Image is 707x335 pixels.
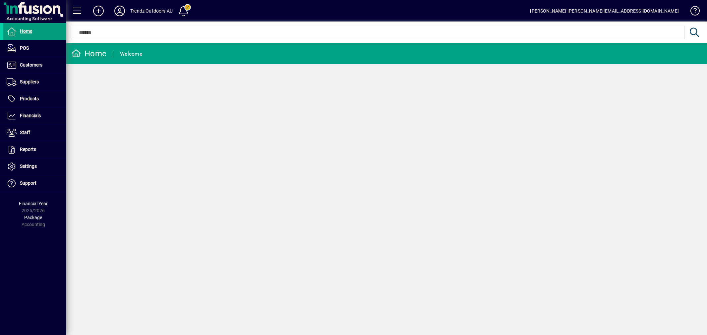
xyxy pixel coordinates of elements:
span: Suppliers [20,79,39,84]
span: Staff [20,130,30,135]
div: Welcome [120,49,142,59]
a: Settings [3,158,66,175]
span: Financial Year [19,201,48,206]
button: Add [88,5,109,17]
a: Staff [3,124,66,141]
a: Customers [3,57,66,73]
a: POS [3,40,66,57]
span: Support [20,180,36,186]
a: Products [3,91,66,107]
a: Reports [3,141,66,158]
span: Reports [20,147,36,152]
span: Settings [20,164,37,169]
div: [PERSON_NAME] [PERSON_NAME][EMAIL_ADDRESS][DOMAIN_NAME] [530,6,679,16]
div: Trendz Outdoors AU [130,6,173,16]
a: Financials [3,108,66,124]
span: Home [20,28,32,34]
span: Package [24,215,42,220]
span: POS [20,45,29,51]
span: Products [20,96,39,101]
span: Financials [20,113,41,118]
span: Customers [20,62,42,68]
button: Profile [109,5,130,17]
a: Suppliers [3,74,66,90]
div: Home [71,48,106,59]
a: Support [3,175,66,192]
a: Knowledge Base [685,1,699,23]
